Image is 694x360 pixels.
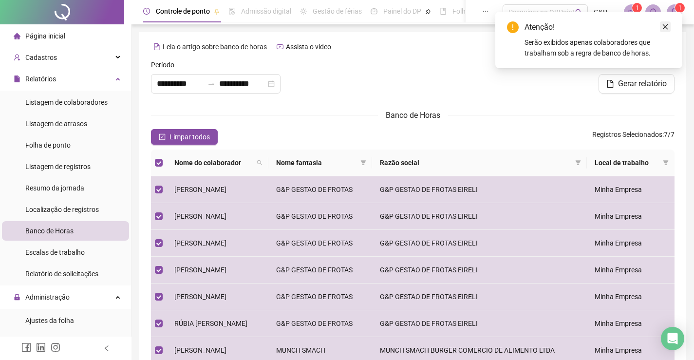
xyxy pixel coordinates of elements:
div: Serão exibidos apenas colaboradores que trabalham sob a regra de banco de horas. [525,37,671,58]
sup: Atualize o seu contato no menu Meus Dados [675,3,685,13]
td: G&P GESTAO DE FROTAS [268,310,372,337]
span: ellipsis [482,8,489,15]
span: RÚBIA [PERSON_NAME] [174,320,247,327]
button: Gerar relatório [599,74,675,94]
span: file-text [153,43,160,50]
td: Minha Empresa [587,203,675,230]
td: G&P GESTAO DE FROTAS [268,176,372,203]
span: [PERSON_NAME] [174,266,226,274]
span: instagram [51,342,60,352]
span: Nome do colaborador [174,157,253,168]
span: user-add [14,54,20,61]
span: [PERSON_NAME] [174,346,226,354]
span: Escalas de trabalho [25,248,85,256]
span: pushpin [425,9,431,15]
span: to [207,80,215,88]
a: Close [660,21,671,32]
span: swap-right [207,80,215,88]
span: file [14,76,20,82]
span: Gerar relatório [618,78,667,90]
span: Local de trabalho [595,157,659,168]
span: Listagem de registros [25,163,91,171]
td: G&P GESTAO DE FROTAS EIRELI [372,230,587,257]
span: Página inicial [25,32,65,40]
span: exclamation-circle [507,21,519,33]
td: G&P GESTAO DE FROTAS EIRELI [372,176,587,203]
span: sun [300,8,307,15]
td: G&P GESTAO DE FROTAS [268,203,372,230]
td: G&P GESTAO DE FROTAS [268,284,372,310]
span: Período [151,59,174,70]
sup: 1 [632,3,642,13]
span: close [662,23,669,30]
span: Administração [25,293,70,301]
span: linkedin [36,342,46,352]
span: filter [358,155,368,170]
span: Controle de ponto [156,7,210,15]
button: Limpar todos [151,129,218,145]
span: search [257,160,263,166]
span: Listagem de atrasos [25,120,87,128]
span: [PERSON_NAME] [174,212,226,220]
td: Minha Empresa [587,257,675,284]
div: Open Intercom Messenger [661,327,684,350]
span: [PERSON_NAME] [174,239,226,247]
img: 40480 [667,5,682,19]
span: Registros Selecionados [592,131,662,138]
span: Painel do DP [383,7,421,15]
span: Relatórios [25,75,56,83]
span: Ajustes da folha [25,317,74,324]
span: dashboard [371,8,377,15]
span: Folha de pagamento [452,7,515,15]
span: filter [661,155,671,170]
td: G&P GESTAO DE FROTAS [268,230,372,257]
span: bell [649,8,657,17]
span: search [575,9,582,16]
td: Minha Empresa [587,230,675,257]
span: Banco de Horas [386,111,440,120]
span: Cadastros [25,54,57,61]
span: Razão social [380,157,571,168]
td: Minha Empresa [587,176,675,203]
span: G&P [594,7,607,18]
span: file [606,80,614,88]
span: check-square [159,133,166,140]
td: Minha Empresa [587,310,675,337]
span: clock-circle [143,8,150,15]
span: Listagem de colaboradores [25,98,108,106]
span: : 7 / 7 [592,129,675,145]
span: Limpar todos [169,132,210,142]
span: Localização de registros [25,206,99,213]
span: Relatório de solicitações [25,270,98,278]
span: file-done [228,8,235,15]
span: Banco de Horas [25,227,74,235]
span: book [440,8,447,15]
span: filter [575,160,581,166]
span: Folha de ponto [25,141,71,149]
span: Admissão digital [241,7,291,15]
span: pushpin [214,9,220,15]
span: facebook [21,342,31,352]
td: G&P GESTAO DE FROTAS EIRELI [372,284,587,310]
span: youtube [277,43,283,50]
td: G&P GESTAO DE FROTAS EIRELI [372,203,587,230]
td: G&P GESTAO DE FROTAS [268,257,372,284]
span: Gestão de férias [313,7,362,15]
td: G&P GESTAO DE FROTAS EIRELI [372,257,587,284]
span: Leia o artigo sobre banco de horas [163,43,267,51]
div: Atenção! [525,21,671,33]
span: Assista o vídeo [286,43,331,51]
span: 1 [678,4,682,11]
td: G&P GESTAO DE FROTAS EIRELI [372,310,587,337]
span: search [255,155,264,170]
td: Minha Empresa [587,284,675,310]
span: filter [360,160,366,166]
span: filter [663,160,669,166]
span: left [103,345,110,352]
span: 1 [636,4,639,11]
span: Nome fantasia [276,157,356,168]
span: lock [14,294,20,301]
span: home [14,33,20,39]
span: notification [627,8,636,17]
span: Resumo da jornada [25,184,84,192]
